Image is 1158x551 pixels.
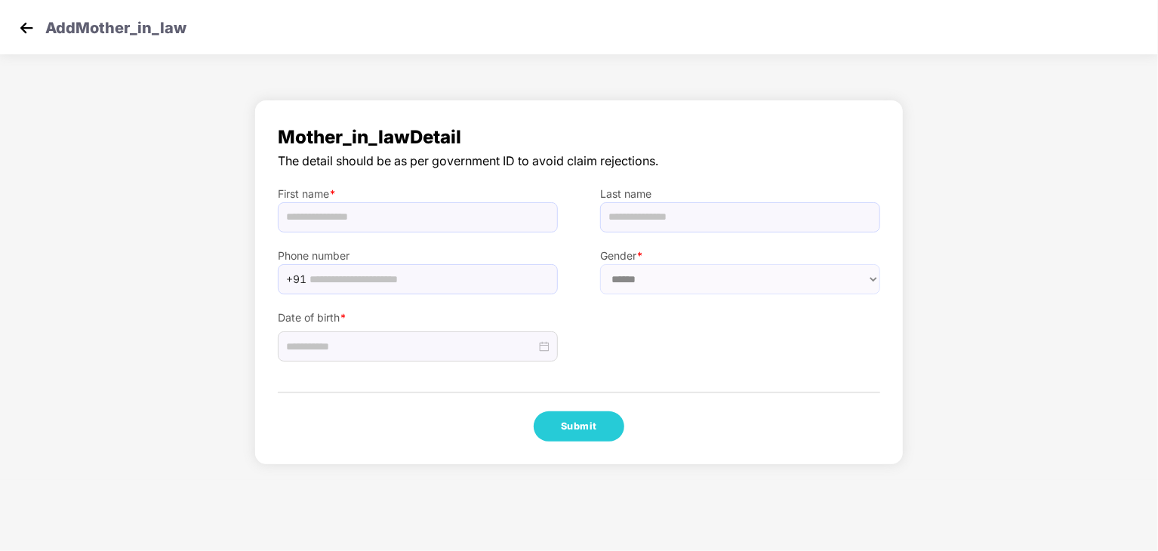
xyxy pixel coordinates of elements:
[15,17,38,39] img: svg+xml;base64,PHN2ZyB4bWxucz0iaHR0cDovL3d3dy53My5vcmcvMjAwMC9zdmciIHdpZHRoPSIzMCIgaGVpZ2h0PSIzMC...
[278,123,880,152] span: Mother_in_law Detail
[286,268,306,291] span: +91
[600,248,880,264] label: Gender
[278,152,880,171] span: The detail should be as per government ID to avoid claim rejections.
[278,186,558,202] label: First name
[45,17,186,35] p: Add Mother_in_law
[600,186,880,202] label: Last name
[278,248,558,264] label: Phone number
[534,411,624,442] button: Submit
[278,309,558,326] label: Date of birth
